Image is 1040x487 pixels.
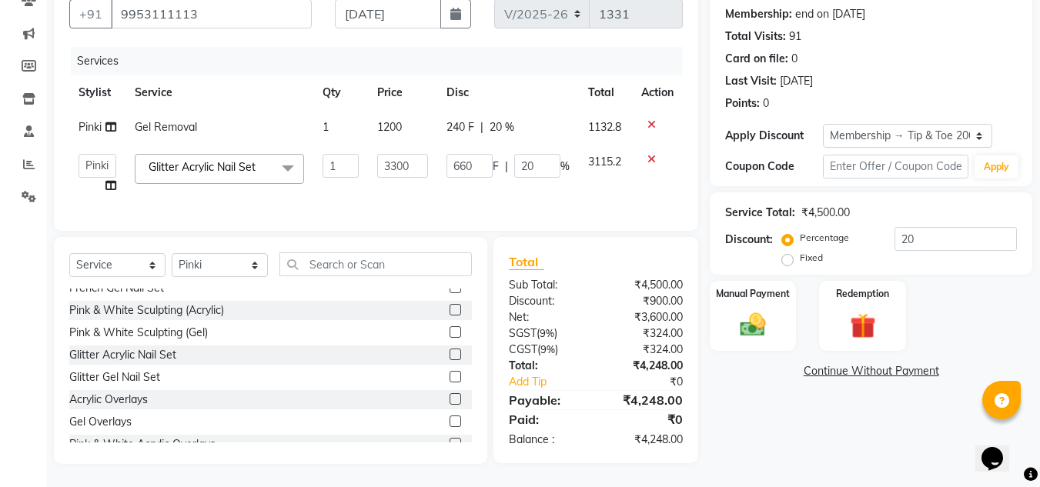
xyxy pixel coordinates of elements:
span: 1 [323,120,329,134]
div: ( ) [497,325,596,342]
label: Redemption [836,287,889,301]
div: ₹4,248.00 [596,358,694,374]
span: 9% [540,343,555,355]
div: French Gel Nail Set [69,280,164,296]
div: Pink & White Sculpting (Gel) [69,325,208,341]
div: Gel Overlays [69,414,132,430]
div: ₹3,600.00 [596,309,694,325]
th: Disc [437,75,579,110]
div: Membership: [725,6,792,22]
a: Add Tip [497,374,612,390]
span: | [505,158,508,175]
div: ₹0 [613,374,695,390]
div: ₹4,248.00 [596,432,694,448]
div: Net: [497,309,596,325]
th: Price [368,75,437,110]
span: SGST [509,326,537,340]
label: Manual Payment [716,287,790,301]
span: 1132.8 [588,120,621,134]
div: ₹324.00 [596,325,694,342]
div: Points: [725,95,760,112]
img: _gift.svg [842,310,884,342]
div: Card on file: [725,51,788,67]
div: ₹900.00 [596,293,694,309]
div: Glitter Acrylic Nail Set [69,347,176,363]
div: Pink & White Sculpting (Acrylic) [69,302,224,319]
div: ₹4,248.00 [596,391,694,409]
div: ( ) [497,342,596,358]
label: Fixed [800,251,823,265]
span: Gel Removal [135,120,197,134]
div: Glitter Gel Nail Set [69,369,160,385]
div: [DATE] [780,73,813,89]
button: Apply [975,155,1018,178]
div: Payable: [497,391,596,409]
th: Service [125,75,313,110]
div: ₹324.00 [596,342,694,358]
span: | [480,119,483,135]
span: % [560,158,570,175]
th: Qty [313,75,368,110]
th: Action [632,75,683,110]
div: Last Visit: [725,73,777,89]
th: Total [579,75,632,110]
div: Balance : [497,432,596,448]
th: Stylist [69,75,125,110]
input: Search or Scan [279,252,472,276]
img: _cash.svg [732,310,774,339]
div: 0 [791,51,798,67]
div: Sub Total: [497,277,596,293]
div: Coupon Code [725,158,822,175]
div: end on [DATE] [795,6,865,22]
div: Total Visits: [725,28,786,45]
span: 1200 [377,120,402,134]
span: 240 F [446,119,474,135]
div: Acrylic Overlays [69,392,148,408]
div: Service Total: [725,205,795,221]
span: 20 % [490,119,514,135]
a: Continue Without Payment [713,363,1029,379]
span: Pinki [79,120,102,134]
div: Paid: [497,410,596,429]
span: CGST [509,342,537,356]
div: Discount: [497,293,596,309]
label: Percentage [800,231,849,245]
div: ₹0 [596,410,694,429]
input: Enter Offer / Coupon Code [823,155,968,178]
span: F [493,158,499,175]
span: Total [509,254,544,270]
span: 3115.2 [588,155,621,168]
div: ₹4,500.00 [801,205,850,221]
div: Discount: [725,232,773,248]
div: ₹4,500.00 [596,277,694,293]
span: Glitter Acrylic Nail Set [149,160,256,174]
div: Total: [497,358,596,374]
div: Apply Discount [725,128,822,144]
a: x [256,160,263,174]
div: Pink & White Acrylic Overlays [69,436,216,452]
div: 91 [789,28,801,45]
span: 9% [540,327,554,339]
iframe: chat widget [975,425,1025,472]
div: 0 [763,95,769,112]
div: Services [71,47,694,75]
